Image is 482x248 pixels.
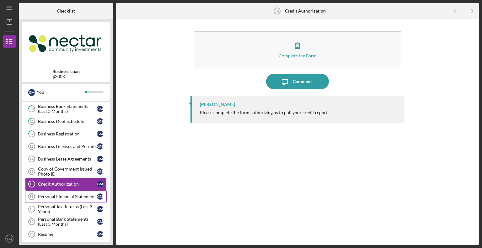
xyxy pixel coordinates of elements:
[7,237,12,240] text: GM
[52,69,80,74] b: Business Loan
[25,165,107,178] a: 15Copy of Government Issued Photo IDGM
[25,115,107,128] a: 11Business Debt ScheduleGM
[97,143,103,150] div: G M
[25,153,107,165] a: 14Business Lease AgreementsGM
[29,195,33,198] tspan: 17
[38,144,97,149] div: Business Licenses and Permits
[97,168,103,175] div: G M
[57,8,75,13] b: Checklist
[25,215,107,228] a: 19Personal Bank Statements (Last 3 Months)GM
[30,132,34,136] tspan: 12
[25,128,107,140] a: 12Business RegistrationGM
[29,220,33,224] tspan: 19
[25,140,107,153] a: 13Business Licenses and PermitsGM
[97,156,103,162] div: G M
[275,9,279,13] tspan: 16
[30,119,34,124] tspan: 11
[97,181,103,187] div: G M
[25,228,107,240] a: 20ResumeGM
[52,74,80,79] div: $200K
[29,207,33,211] tspan: 18
[25,190,107,203] a: 17Personal Financial StatementGM
[25,203,107,215] a: 18Personal Tax Returns (Last 3 Years)GM
[38,156,97,161] div: Business Lease Agreements
[97,219,103,225] div: G M
[38,217,97,227] div: Personal Bank Statements (Last 3 Months)
[25,178,107,190] a: 16Credit AuthorizationGM
[38,204,97,214] div: Personal Tax Returns (Last 3 Years)
[29,170,33,173] tspan: 15
[38,194,97,199] div: Personal Financial Statement
[29,157,34,161] tspan: 14
[3,232,16,245] button: GM
[38,119,97,124] div: Business Debt Schedule
[29,145,33,148] tspan: 13
[279,53,317,58] div: Complete the Form
[28,89,35,96] div: G M
[38,104,97,114] div: Business Bank Statements (Last 3 Months)
[38,166,97,177] div: Copy of Government Issued Photo ID
[38,131,97,136] div: Business Registration
[200,110,329,115] div: Please complete the form authorizing us to pull your credit report.
[200,102,235,107] div: [PERSON_NAME]
[38,232,97,237] div: Resume
[194,31,401,67] button: Complete the Form
[266,74,329,89] button: Comment
[29,182,33,186] tspan: 16
[22,25,110,63] img: Product logo
[25,103,107,115] a: 10Business Bank Statements (Last 3 Months)GM
[37,87,85,98] div: You
[97,193,103,200] div: G M
[38,182,97,187] div: Credit Authorization
[97,206,103,212] div: G M
[30,107,34,111] tspan: 10
[30,232,34,236] tspan: 20
[293,74,312,89] div: Comment
[285,8,326,13] b: Credit Authorization
[97,118,103,124] div: G M
[97,231,103,237] div: G M
[97,106,103,112] div: G M
[97,131,103,137] div: G M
